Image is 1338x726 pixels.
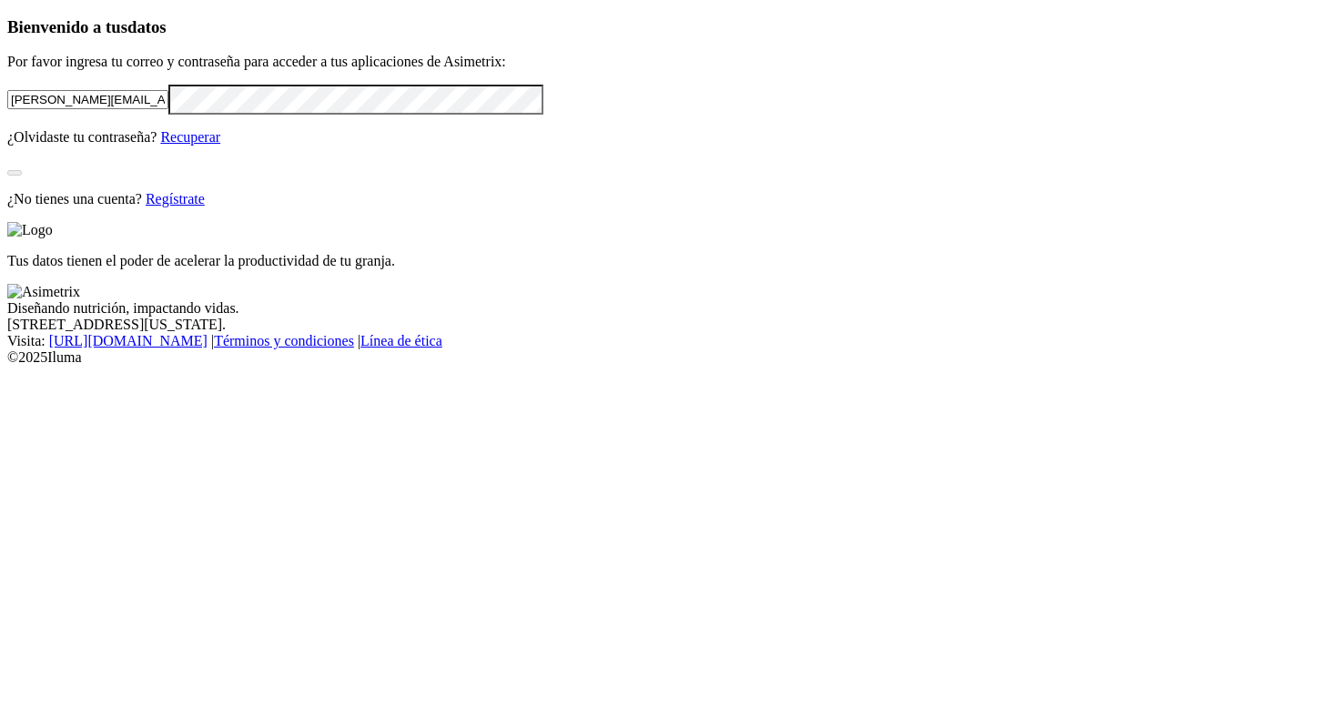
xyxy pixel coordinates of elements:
[7,349,1331,366] div: © 2025 Iluma
[7,333,1331,349] div: Visita : | |
[7,129,1331,146] p: ¿Olvidaste tu contraseña?
[7,253,1331,269] p: Tus datos tienen el poder de acelerar la productividad de tu granja.
[7,191,1331,207] p: ¿No tienes una cuenta?
[7,317,1331,333] div: [STREET_ADDRESS][US_STATE].
[127,17,167,36] span: datos
[360,333,442,348] a: Línea de ética
[7,222,53,238] img: Logo
[7,17,1331,37] h3: Bienvenido a tus
[160,129,220,145] a: Recuperar
[7,300,1331,317] div: Diseñando nutrición, impactando vidas.
[146,191,205,207] a: Regístrate
[7,284,80,300] img: Asimetrix
[7,54,1331,70] p: Por favor ingresa tu correo y contraseña para acceder a tus aplicaciones de Asimetrix:
[214,333,354,348] a: Términos y condiciones
[7,90,168,109] input: Tu correo
[49,333,208,348] a: [URL][DOMAIN_NAME]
